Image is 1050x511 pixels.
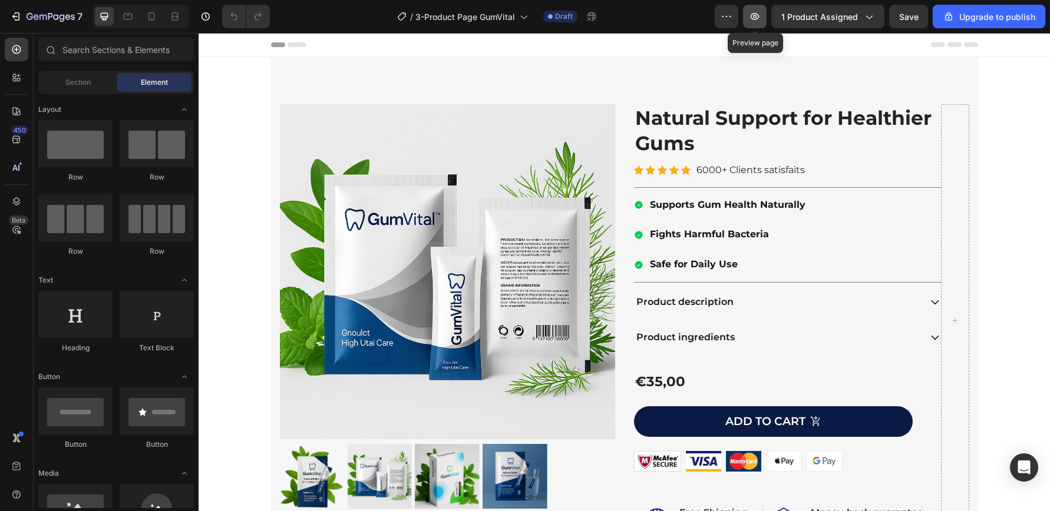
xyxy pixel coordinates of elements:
button: ADD TO CART [435,373,715,404]
div: €35,00 [435,339,743,359]
p: Money-back guarantee [612,473,729,487]
p: Product description [438,263,535,276]
button: Upgrade to publish [933,5,1045,28]
div: Row [120,246,194,257]
span: Media [38,468,59,479]
span: Toggle open [175,464,194,483]
img: Free-shipping.svg [447,475,470,501]
span: / [410,11,413,23]
p: 7 [77,9,82,24]
span: Toggle open [175,100,194,119]
div: Undo/Redo [222,5,270,28]
div: Heading [38,343,113,353]
span: Layout [38,104,61,115]
span: 1 product assigned [781,11,858,23]
p: Supports Gum Health Naturally [451,164,607,181]
span: Section [65,77,91,88]
p: Product ingredients [438,298,536,311]
div: Open Intercom Messenger [1010,453,1038,482]
p: Free Shipping [481,473,550,487]
input: Search Sections & Elements [38,38,194,61]
div: Row [120,172,194,182]
p: Fights Harmful Bacteria [451,193,607,210]
div: Button [38,439,113,450]
span: Text [38,275,53,286]
h2: Natural Support for Healthier Gums [435,71,743,124]
span: Element [141,77,168,88]
p: 6000+ Clients satisfaits [498,129,606,146]
div: Row [38,246,113,257]
span: Toggle open [175,271,194,290]
span: Toggle open [175,367,194,386]
div: Text Block [120,343,194,353]
iframe: Design area [199,33,1050,511]
div: 450 [11,125,28,135]
div: Button [120,439,194,450]
div: Upgrade to publish [943,11,1035,23]
div: ADD TO CART [527,381,607,396]
span: Button [38,371,60,382]
img: money-back.svg [574,474,602,501]
span: 3-Product Page GumVital [415,11,515,23]
button: Save [889,5,928,28]
div: Row [38,172,113,182]
span: Draft [555,11,573,22]
div: Beta [9,215,28,225]
span: Save [899,12,919,22]
p: Safe for Daily Use [451,223,607,240]
button: 7 [5,5,88,28]
button: 1 product assigned [771,5,884,28]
